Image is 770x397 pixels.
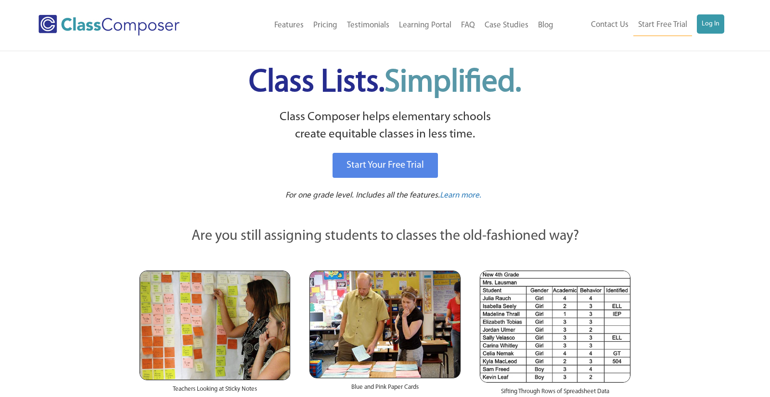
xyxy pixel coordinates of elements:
[219,15,558,36] nav: Header Menu
[342,15,394,36] a: Testimonials
[558,14,724,36] nav: Header Menu
[440,190,481,202] a: Learn more.
[333,153,438,178] a: Start Your Free Trial
[586,14,633,36] a: Contact Us
[285,191,440,199] span: For one grade level. Includes all the features.
[140,226,630,247] p: Are you still assigning students to classes the old-fashioned way?
[346,161,424,170] span: Start Your Free Trial
[440,191,481,199] span: Learn more.
[633,14,692,36] a: Start Free Trial
[697,14,724,34] a: Log In
[269,15,308,36] a: Features
[309,271,460,378] img: Blue and Pink Paper Cards
[385,67,521,99] span: Simplified.
[140,271,290,380] img: Teachers Looking at Sticky Notes
[394,15,456,36] a: Learning Portal
[533,15,558,36] a: Blog
[38,15,180,36] img: Class Composer
[480,15,533,36] a: Case Studies
[249,67,521,99] span: Class Lists.
[480,271,630,383] img: Spreadsheets
[138,109,632,144] p: Class Composer helps elementary schools create equitable classes in less time.
[456,15,480,36] a: FAQ
[308,15,342,36] a: Pricing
